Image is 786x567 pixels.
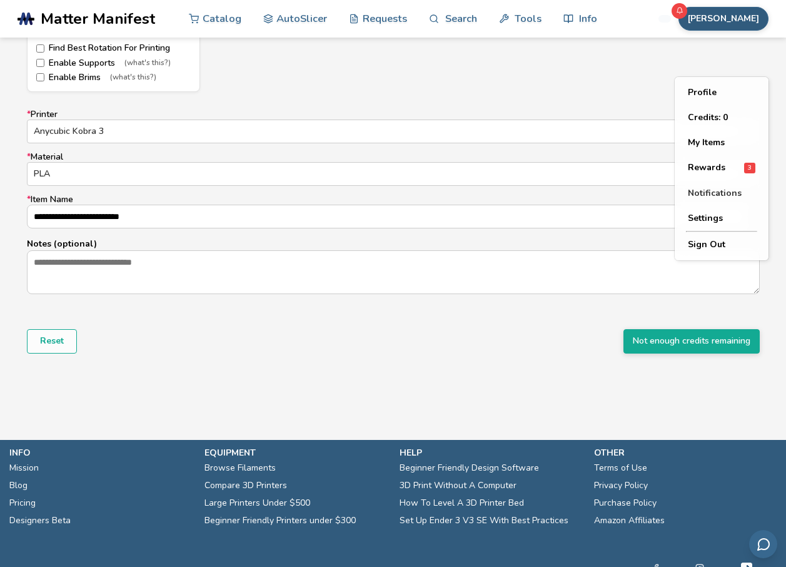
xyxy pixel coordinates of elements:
[36,44,44,53] input: Find Best Rotation For Printing
[27,195,760,228] label: Item Name
[594,446,777,459] p: other
[678,105,765,130] button: Credits: 0
[400,477,516,494] a: 3D Print Without A Computer
[678,232,765,257] button: Sign Out
[36,73,191,83] label: Enable Brims
[594,512,665,529] a: Amazon Affiliates
[678,7,768,31] button: [PERSON_NAME]
[27,329,77,353] button: Reset
[400,459,539,477] a: Beginner Friendly Design Software
[400,512,568,529] a: Set Up Ender 3 V3 SE With Best Practices
[400,446,582,459] p: help
[204,446,387,459] p: equipment
[9,459,39,477] a: Mission
[594,477,648,494] a: Privacy Policy
[9,494,36,512] a: Pricing
[204,494,310,512] a: Large Printers Under $500
[594,459,647,477] a: Terms of Use
[400,494,524,512] a: How To Level A 3D Printer Bed
[678,80,765,105] button: Profile
[9,446,192,459] p: info
[27,152,760,186] label: Material
[36,58,191,68] label: Enable Supports
[678,206,765,231] button: Settings
[9,477,28,494] a: Blog
[28,251,759,294] textarea: Notes (optional)
[36,73,44,81] input: Enable Brims(what's this?)
[110,73,156,82] span: (what's this?)
[27,237,760,250] p: Notes (optional)
[124,59,171,68] span: (what's this?)
[204,459,276,477] a: Browse Filaments
[623,329,760,353] button: Not enough credits remaining
[749,530,777,558] button: Send feedback via email
[36,43,191,53] label: Find Best Rotation For Printing
[688,163,725,173] span: Rewards
[204,477,287,494] a: Compare 3D Printers
[688,188,742,198] span: Notifications
[27,110,760,143] label: Printer
[36,59,44,67] input: Enable Supports(what's this?)
[41,10,155,28] span: Matter Manifest
[9,512,71,529] a: Designers Beta
[744,163,755,173] span: 3
[678,130,765,155] button: My Items
[675,77,768,260] div: [PERSON_NAME]
[28,205,747,228] input: *Item Name
[204,512,356,529] a: Beginner Friendly Printers under $300
[594,494,657,512] a: Purchase Policy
